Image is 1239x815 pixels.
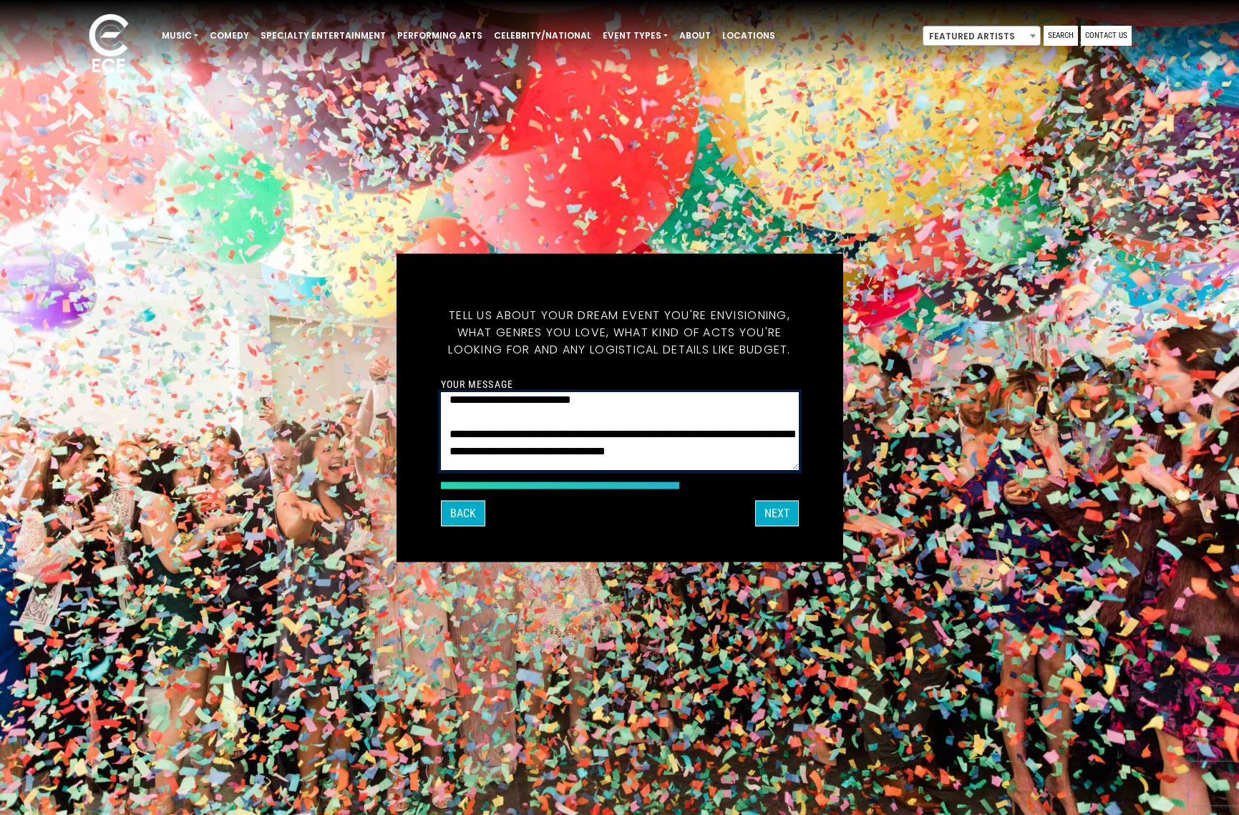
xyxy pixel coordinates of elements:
[674,24,716,48] a: About
[1081,26,1132,46] a: Contact Us
[204,24,255,48] a: Comedy
[923,26,1040,47] span: Featured Artists
[441,500,485,526] button: Back
[441,289,799,375] h5: Tell us about your dream event you're envisioning, what genres you love, what kind of acts you're...
[597,24,674,48] a: Event Types
[923,26,1041,46] span: Featured Artists
[716,24,781,48] a: Locations
[441,377,513,390] label: Your message
[255,24,392,48] a: Specialty Entertainment
[73,10,145,79] img: ece_new_logo_whitev2-1.png
[156,24,204,48] a: Music
[392,24,488,48] a: Performing Arts
[488,24,597,48] a: Celebrity/National
[755,500,799,526] button: Next
[1044,26,1078,46] a: Search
